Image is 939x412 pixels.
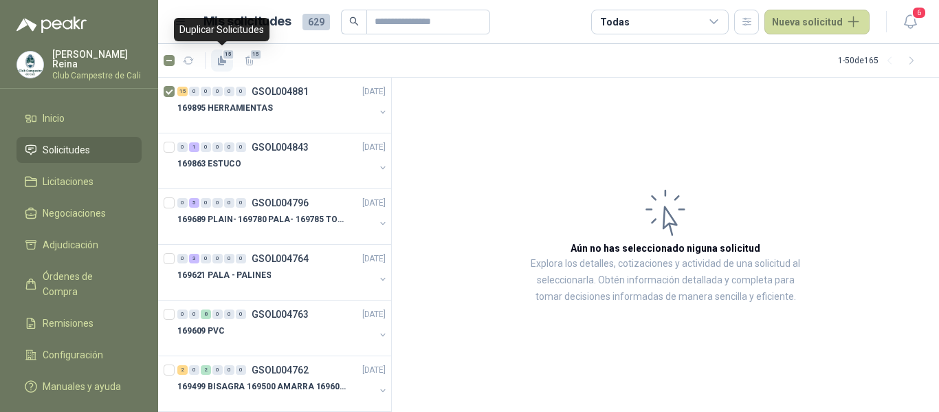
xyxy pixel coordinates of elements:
span: Negociaciones [43,206,106,221]
span: search [349,17,359,26]
span: 15 [222,49,235,60]
img: Logo peakr [16,17,87,33]
button: 15 [211,50,233,72]
a: Adjudicación [16,232,142,258]
div: 0 [212,198,223,208]
a: Negociaciones [16,200,142,226]
div: 0 [189,365,199,375]
p: 169895 HERRAMIENTAS [177,102,273,115]
div: 0 [201,142,211,152]
div: 0 [212,310,223,319]
span: 6 [912,6,927,19]
div: 2 [201,365,211,375]
img: Company Logo [17,52,43,78]
div: 3 [189,254,199,263]
p: 169499 BISAGRA 169500 AMARRA 169601 BUJ 169617 CER [177,380,349,393]
div: 0 [212,365,223,375]
div: 5 [189,198,199,208]
span: Inicio [43,111,65,126]
div: 0 [224,142,234,152]
div: 0 [224,87,234,96]
h1: Mis solicitudes [203,12,291,32]
span: Licitaciones [43,174,93,189]
p: GSOL004843 [252,142,309,152]
a: 15 0 0 0 0 0 GSOL004881[DATE] 169895 HERRAMIENTAS [177,83,388,127]
a: 0 0 8 0 0 0 GSOL004763[DATE] 169609 PVC [177,306,388,350]
div: 0 [201,87,211,96]
p: [DATE] [362,85,386,98]
p: Club Campestre de Cali [52,72,142,80]
p: 169621 PALA - PALINES [177,269,271,282]
p: 169689 PLAIN- 169780 PALA- 169785 TORNILL 169796 C [177,213,349,226]
p: [DATE] [362,364,386,377]
div: 0 [224,365,234,375]
a: Licitaciones [16,169,142,195]
div: 0 [212,142,223,152]
p: [DATE] [362,197,386,210]
span: Remisiones [43,316,93,331]
div: 2 [177,365,188,375]
p: GSOL004881 [252,87,309,96]
a: 0 5 0 0 0 0 GSOL004796[DATE] 169689 PLAIN- 169780 PALA- 169785 TORNILL 169796 C [177,195,388,239]
div: 0 [212,254,223,263]
div: 1 - 50 de 165 [838,50,923,72]
div: 0 [236,142,246,152]
div: 0 [236,198,246,208]
p: GSOL004762 [252,365,309,375]
p: [DATE] [362,141,386,154]
div: 0 [177,142,188,152]
p: 169863 ESTUCO [177,158,241,171]
span: 15 [250,49,263,60]
button: Nueva solicitud [764,10,870,34]
a: Órdenes de Compra [16,263,142,305]
button: 6 [898,10,923,34]
span: Configuración [43,347,103,362]
div: 1 [189,142,199,152]
p: [DATE] [362,308,386,321]
a: Inicio [16,105,142,131]
div: Duplicar Solicitudes [174,18,269,41]
a: Remisiones [16,310,142,336]
div: 0 [189,310,199,319]
p: GSOL004763 [252,310,309,319]
div: 15 [177,87,188,96]
div: 0 [201,254,211,263]
a: Configuración [16,342,142,368]
p: [DATE] [362,252,386,265]
div: 0 [236,365,246,375]
div: 8 [201,310,211,319]
a: Manuales y ayuda [16,373,142,400]
a: 0 1 0 0 0 0 GSOL004843[DATE] 169863 ESTUCO [177,139,388,183]
span: Adjudicación [43,237,98,252]
span: Solicitudes [43,142,90,158]
div: 0 [201,198,211,208]
a: Solicitudes [16,137,142,163]
span: Manuales y ayuda [43,379,121,394]
div: 0 [177,310,188,319]
button: 15 [239,50,261,72]
div: 0 [189,87,199,96]
div: 0 [224,254,234,263]
div: 0 [224,310,234,319]
span: Órdenes de Compra [43,269,129,299]
span: 629 [302,14,330,30]
a: 2 0 2 0 0 0 GSOL004762[DATE] 169499 BISAGRA 169500 AMARRA 169601 BUJ 169617 CER [177,362,388,406]
p: [PERSON_NAME] Reina [52,50,142,69]
div: 0 [212,87,223,96]
div: 0 [224,198,234,208]
p: GSOL004764 [252,254,309,263]
div: Todas [600,14,629,30]
div: 0 [236,87,246,96]
div: 0 [236,310,246,319]
p: Explora los detalles, cotizaciones y actividad de una solicitud al seleccionarla. Obtén informaci... [529,256,802,305]
h3: Aún no has seleccionado niguna solicitud [571,241,760,256]
p: 169609 PVC [177,325,225,338]
a: 0 3 0 0 0 0 GSOL004764[DATE] 169621 PALA - PALINES [177,250,388,294]
div: 0 [177,254,188,263]
div: 0 [236,254,246,263]
p: GSOL004796 [252,198,309,208]
div: 0 [177,198,188,208]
